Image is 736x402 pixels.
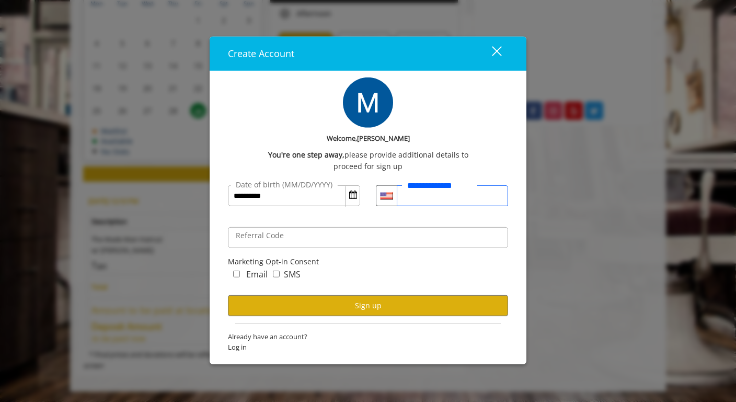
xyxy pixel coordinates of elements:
[228,331,508,342] span: Already have an account?
[376,185,397,206] div: Country
[346,186,360,204] button: Open Calendar
[228,342,508,353] span: Log in
[231,230,289,241] label: Referral Code
[231,179,338,191] label: Date of birth (MM/DD/YYYY)
[473,42,508,64] button: close dialog
[246,268,268,282] label: Email
[228,47,294,60] span: Create Account
[343,77,393,128] img: profile-pic
[228,185,360,206] input: DateOfBirth
[233,271,240,277] input: marketing_email_concern
[228,161,508,172] div: proceed for sign up
[228,256,508,267] div: Marketing Opt-in Consent
[228,295,508,316] button: Sign up
[228,227,508,248] input: ReferralCode
[327,133,410,144] b: Welcome,[PERSON_NAME]
[268,149,344,160] b: You're one step away,
[284,268,301,282] label: SMS
[273,271,280,277] input: marketing_sms_concern
[480,46,501,61] div: close dialog
[228,149,508,160] div: please provide additional details to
